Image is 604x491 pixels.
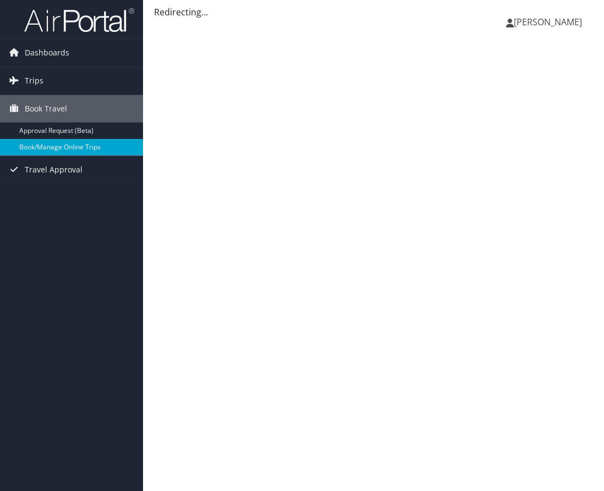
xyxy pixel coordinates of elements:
[25,67,43,94] span: Trips
[514,16,582,28] span: [PERSON_NAME]
[24,7,134,33] img: airportal-logo.png
[25,95,67,122] span: Book Travel
[154,5,593,19] div: Redirecting...
[25,156,83,183] span: Travel Approval
[506,5,593,38] a: [PERSON_NAME]
[25,39,69,66] span: Dashboards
